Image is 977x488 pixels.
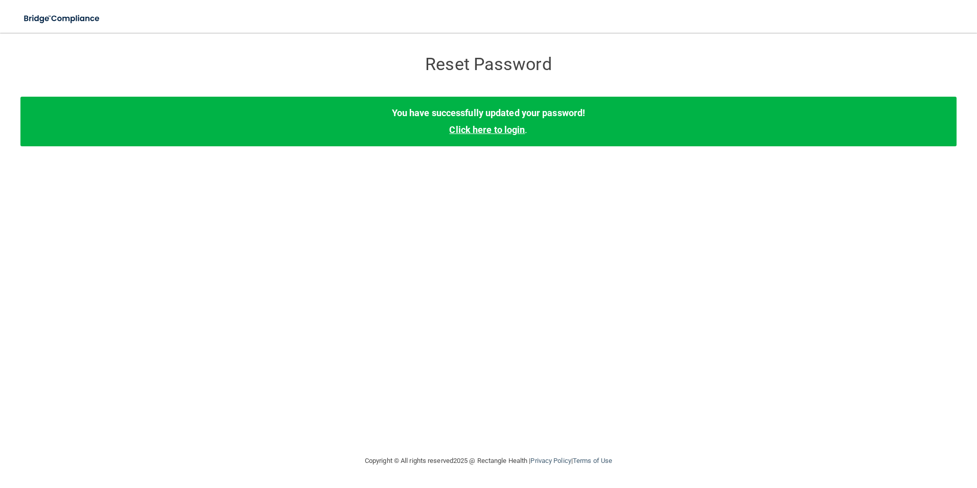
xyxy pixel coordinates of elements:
[302,55,675,74] h3: Reset Password
[392,107,585,118] b: You have successfully updated your password!
[20,97,957,146] div: .
[573,457,612,464] a: Terms of Use
[449,124,525,135] a: Click here to login
[302,445,675,477] div: Copyright © All rights reserved 2025 @ Rectangle Health | |
[530,457,571,464] a: Privacy Policy
[15,8,109,29] img: bridge_compliance_login_screen.278c3ca4.svg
